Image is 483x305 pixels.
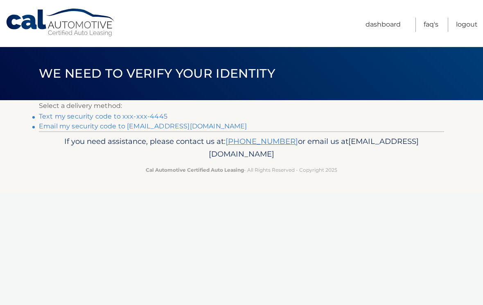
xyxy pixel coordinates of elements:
[226,137,298,146] a: [PHONE_NUMBER]
[44,135,439,161] p: If you need assistance, please contact us at: or email us at
[456,18,478,32] a: Logout
[44,166,439,174] p: - All Rights Reserved - Copyright 2025
[424,18,438,32] a: FAQ's
[39,100,444,112] p: Select a delivery method:
[366,18,401,32] a: Dashboard
[5,8,116,37] a: Cal Automotive
[39,122,247,130] a: Email my security code to [EMAIL_ADDRESS][DOMAIN_NAME]
[39,66,275,81] span: We need to verify your identity
[39,112,167,120] a: Text my security code to xxx-xxx-4445
[146,167,244,173] strong: Cal Automotive Certified Auto Leasing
